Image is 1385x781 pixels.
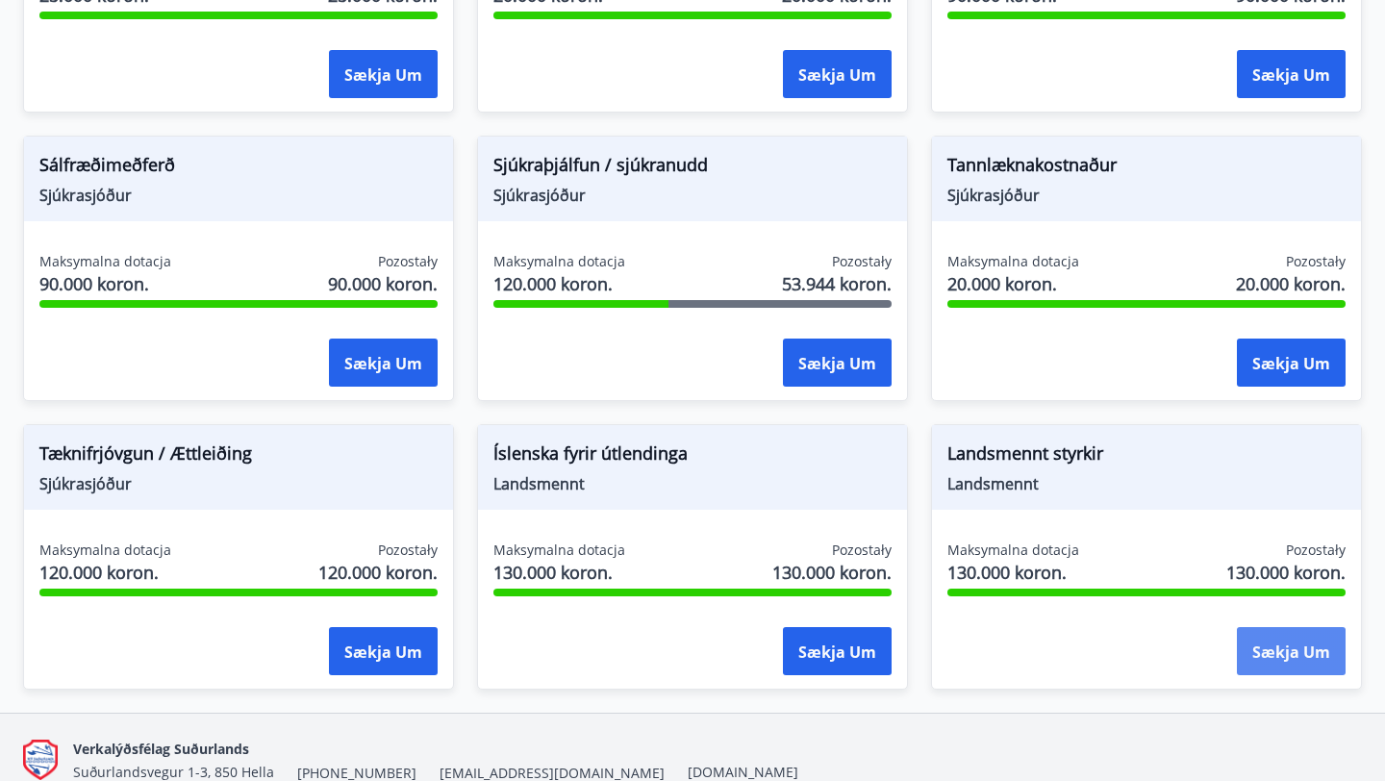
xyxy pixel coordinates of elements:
[344,64,422,86] font: Sækja um
[832,541,892,559] font: Pozostały
[947,153,1117,176] font: Tannlæknakostnaður
[378,252,438,270] font: Pozostały
[329,50,438,98] button: Sækja um
[782,272,892,295] font: 53.944 koron.
[493,541,625,559] font: Maksymalna dotacja
[73,740,249,758] font: Verkalýðsfélag Suðurlands
[39,185,132,206] font: Sjúkrasjóður
[378,541,438,559] font: Pozostały
[1237,339,1346,387] button: Sækja um
[329,339,438,387] button: Sækja um
[1226,561,1346,584] font: 130.000 koron.
[328,272,438,295] font: 90.000 koron.
[947,272,1057,295] font: 20.000 koron.
[39,252,171,270] font: Maksymalna dotacja
[783,339,892,387] button: Sækja um
[947,185,1040,206] font: Sjúkrasjóður
[798,353,876,374] font: Sækja um
[39,272,149,295] font: 90.000 koron.
[493,185,586,206] font: Sjúkrasjóður
[783,50,892,98] button: Sækja um
[318,561,438,584] font: 120.000 koron.
[344,642,422,663] font: Sækja um
[493,272,613,295] font: 120.000 koron.
[39,541,171,559] font: Maksymalna dotacja
[947,473,1039,494] font: Landsmennt
[688,763,798,781] a: [DOMAIN_NAME]
[772,561,892,584] font: 130.000 koron.
[493,561,613,584] font: 130.000 koron.
[1252,353,1330,374] font: Sækja um
[39,441,252,465] font: Tæknifrjóvgun / Ættleiðing
[1286,541,1346,559] font: Pozostały
[783,627,892,675] button: Sækja um
[798,64,876,86] font: Sækja um
[1236,272,1346,295] font: 20.000 koron.
[329,627,438,675] button: Sækja um
[493,441,688,465] font: Íslenska fyrir útlendinga
[832,252,892,270] font: Pozostały
[947,541,1079,559] font: Maksymalna dotacja
[1286,252,1346,270] font: Pozostały
[947,441,1103,465] font: Landsmennt styrkir
[1252,642,1330,663] font: Sækja um
[39,153,175,176] font: Sálfræðimeðferð
[1237,50,1346,98] button: Sækja um
[73,763,274,781] font: Suðurlandsvegur 1-3, 850 Hella
[23,740,58,781] img: Q9do5ZaFAFhn9lajViqaa6OIrJ2A2A46lF7VsacK.png
[1237,627,1346,675] button: Sækja um
[39,473,132,494] font: Sjúkrasjóður
[493,473,585,494] font: Landsmennt
[798,642,876,663] font: Sækja um
[493,252,625,270] font: Maksymalna dotacja
[493,153,708,176] font: Sjúkraþjálfun / sjúkranudd
[947,252,1079,270] font: Maksymalna dotacja
[39,561,159,584] font: 120.000 koron.
[344,353,422,374] font: Sækja um
[947,561,1067,584] font: 130.000 koron.
[1252,64,1330,86] font: Sækja um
